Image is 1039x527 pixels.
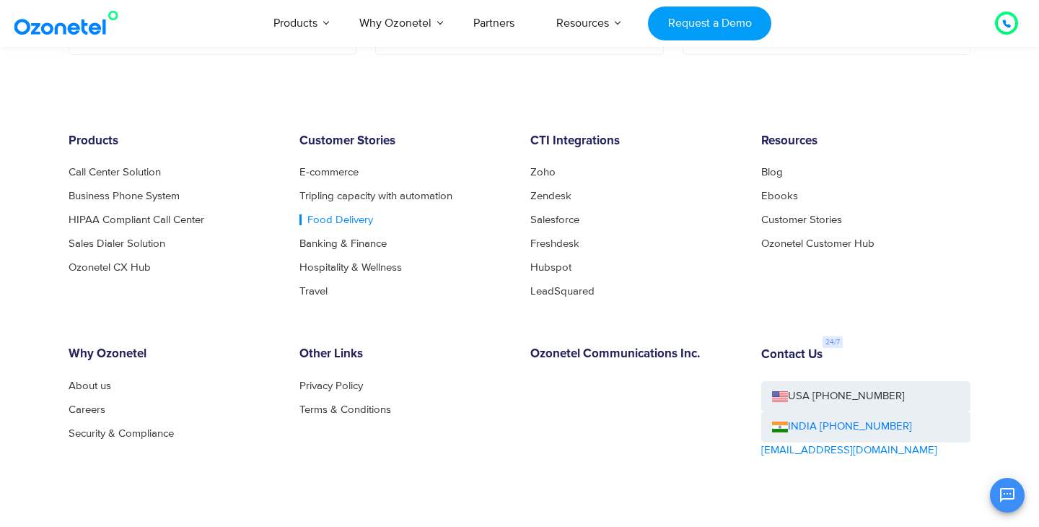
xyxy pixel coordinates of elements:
a: USA [PHONE_NUMBER] [761,381,970,412]
a: [EMAIL_ADDRESS][DOMAIN_NAME] [761,443,937,459]
h6: Contact Us [761,348,823,362]
h6: Products [69,134,278,149]
a: Ebooks [761,191,798,201]
a: Ozonetel Customer Hub [761,238,874,249]
a: Travel [299,286,328,297]
h6: Customer Stories [299,134,509,149]
h6: Resources [761,134,970,149]
h6: Why Ozonetel [69,347,278,362]
a: Freshdesk [530,238,579,249]
a: Call Center Solution [69,167,161,178]
a: Request a Demo [648,6,771,40]
a: Privacy Policy [299,380,363,391]
a: Terms & Conditions [299,404,391,415]
img: us-flag.png [772,391,788,402]
h6: Other Links [299,347,509,362]
a: Business Phone System [69,191,180,201]
a: Ozonetel CX Hub [69,262,151,273]
a: Hubspot [530,262,571,273]
a: Banking & Finance [299,238,387,249]
a: Zoho [530,167,556,178]
a: Tripling capacity with automation [299,191,452,201]
a: Blog [761,167,783,178]
a: Hospitality & Wellness [299,262,402,273]
a: Food Delivery [299,214,373,225]
a: Sales Dialer Solution [69,238,165,249]
a: INDIA [PHONE_NUMBER] [772,419,912,435]
a: LeadSquared [530,286,595,297]
a: HIPAA Compliant Call Center [69,214,204,225]
a: Customer Stories [761,214,842,225]
a: About us [69,380,111,391]
a: Salesforce [530,214,579,225]
button: Open chat [990,478,1025,513]
img: ind-flag.png [772,422,788,432]
a: Zendesk [530,191,571,201]
a: E-commerce [299,167,359,178]
a: Careers [69,404,105,415]
h6: Ozonetel Communications Inc. [530,347,740,362]
a: Security & Compliance [69,428,174,439]
h6: CTI Integrations [530,134,740,149]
